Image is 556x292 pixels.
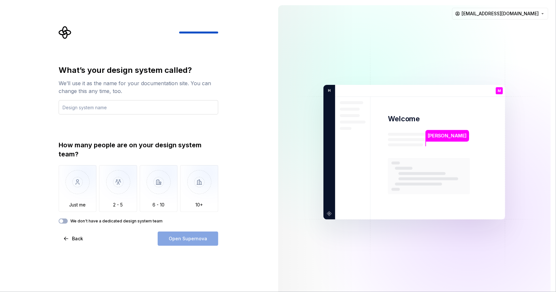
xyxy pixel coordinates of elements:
svg: Supernova Logo [59,26,72,39]
div: How many people are on your design system team? [59,140,218,159]
div: What’s your design system called? [59,65,218,75]
button: [EMAIL_ADDRESS][DOMAIN_NAME] [452,8,548,20]
p: H [326,88,331,94]
p: M [498,89,501,93]
input: Design system name [59,100,218,114]
p: Welcome [388,114,420,124]
span: [EMAIL_ADDRESS][DOMAIN_NAME] [462,10,539,17]
p: [PERSON_NAME] [428,132,467,139]
label: We don't have a dedicated design system team [70,219,163,224]
button: Back [59,232,89,246]
div: We’ll use it as the name for your documentation site. You can change this any time, too. [59,79,218,95]
span: Back [72,235,83,242]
